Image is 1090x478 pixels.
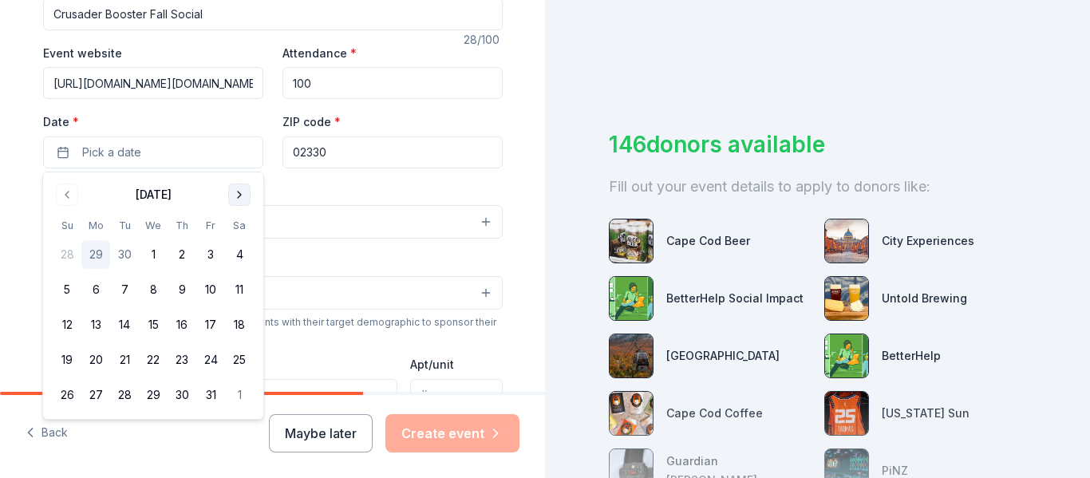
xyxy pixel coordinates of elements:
[139,217,168,234] th: Wednesday
[43,205,503,239] button: Select
[196,346,225,374] button: 24
[269,414,373,452] button: Maybe later
[282,114,341,130] label: ZIP code
[139,310,168,339] button: 15
[666,289,804,308] div: BetterHelp Social Impact
[110,310,139,339] button: 14
[110,217,139,234] th: Tuesday
[81,275,110,304] button: 6
[136,185,172,204] div: [DATE]
[139,275,168,304] button: 8
[666,346,780,365] div: [GEOGRAPHIC_DATA]
[410,379,502,411] input: #
[196,240,225,269] button: 3
[81,240,110,269] button: 29
[225,240,254,269] button: 4
[609,128,1026,161] div: 146 donors available
[168,346,196,374] button: 23
[282,136,503,168] input: 12345 (U.S. only)
[225,381,254,409] button: 1
[139,240,168,269] button: 1
[825,219,868,263] img: photo for City Experiences
[81,310,110,339] button: 13
[81,381,110,409] button: 27
[43,316,503,342] div: We use this information to help brands find events with their target demographic to sponsor their...
[410,357,454,373] label: Apt/unit
[882,231,974,251] div: City Experiences
[43,276,503,310] button: Select
[464,30,503,49] div: 28 /100
[168,381,196,409] button: 30
[225,310,254,339] button: 18
[610,277,653,320] img: photo for BetterHelp Social Impact
[225,346,254,374] button: 25
[26,417,68,450] button: Back
[56,184,78,206] button: Go to previous month
[282,45,357,61] label: Attendance
[53,346,81,374] button: 19
[110,381,139,409] button: 28
[53,381,81,409] button: 26
[43,45,122,61] label: Event website
[53,217,81,234] th: Sunday
[282,67,503,99] input: 20
[196,275,225,304] button: 10
[82,143,141,162] span: Pick a date
[228,184,251,206] button: Go to next month
[168,240,196,269] button: 2
[196,217,225,234] th: Friday
[196,381,225,409] button: 31
[43,114,263,130] label: Date
[110,240,139,269] button: 30
[610,219,653,263] img: photo for Cape Cod Beer
[168,310,196,339] button: 16
[110,346,139,374] button: 21
[882,346,941,365] div: BetterHelp
[110,275,139,304] button: 7
[196,310,225,339] button: 17
[168,275,196,304] button: 9
[882,289,967,308] div: Untold Brewing
[610,334,653,377] img: photo for Loon Mountain Resort
[225,275,254,304] button: 11
[609,174,1026,199] div: Fill out your event details to apply to donors like:
[139,381,168,409] button: 29
[168,217,196,234] th: Thursday
[53,275,81,304] button: 5
[139,346,168,374] button: 22
[225,217,254,234] th: Saturday
[43,136,263,168] button: Pick a date
[43,67,263,99] input: https://www...
[53,310,81,339] button: 12
[825,334,868,377] img: photo for BetterHelp
[81,217,110,234] th: Monday
[666,231,750,251] div: Cape Cod Beer
[825,277,868,320] img: photo for Untold Brewing
[81,346,110,374] button: 20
